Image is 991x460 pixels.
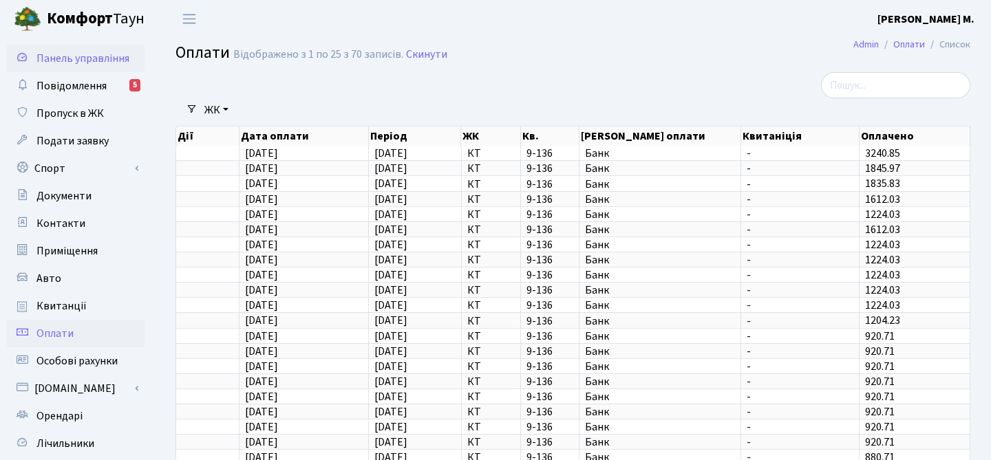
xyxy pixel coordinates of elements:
span: 9-136 [526,179,573,190]
span: [DATE] [245,207,278,222]
span: [DATE] [374,177,407,192]
span: [DATE] [245,389,278,404]
a: Приміщення [7,237,145,265]
span: 9-136 [526,437,573,448]
span: [DATE] [374,419,407,435]
a: [PERSON_NAME] М. [877,11,974,28]
span: - [747,406,853,417]
span: [DATE] [374,146,407,161]
th: Оплачено [860,127,970,146]
b: Комфорт [47,8,113,30]
span: 9-136 [526,406,573,417]
span: Банк [585,406,736,417]
span: 9-136 [526,391,573,402]
span: - [747,300,853,311]
span: [DATE] [374,404,407,419]
span: - [747,376,853,387]
span: [DATE] [245,283,278,298]
a: Повідомлення5 [7,72,145,100]
span: 9-136 [526,285,573,296]
span: [DATE] [374,359,407,374]
a: Авто [7,265,145,292]
span: [DATE] [374,389,407,404]
span: [DATE] [245,222,278,237]
span: Банк [585,270,736,281]
span: - [747,254,853,265]
span: Таун [47,8,145,31]
span: [DATE] [245,237,278,252]
span: Оплати [36,326,74,341]
span: - [747,285,853,296]
span: [DATE] [245,177,278,192]
span: Банк [585,209,736,220]
span: 1224.03 [865,252,900,267]
span: КТ [467,209,515,220]
span: [DATE] [374,207,407,222]
img: logo.png [14,6,41,33]
span: КТ [467,361,515,372]
span: Орендарі [36,408,83,424]
button: Переключити навігацію [172,8,206,30]
span: 1224.03 [865,237,900,252]
span: КТ [467,254,515,265]
a: Лічильники [7,430,145,457]
a: Спорт [7,155,145,182]
span: - [747,148,853,159]
span: КТ [467,300,515,311]
span: [DATE] [245,374,278,389]
span: 9-136 [526,346,573,357]
span: [DATE] [374,237,407,252]
span: 1224.03 [865,298,900,313]
span: КТ [467,316,515,327]
span: [DATE] [245,314,278,329]
a: Admin [853,37,879,52]
span: - [747,239,853,250]
span: - [747,163,853,174]
span: Особові рахунки [36,353,118,369]
span: 920.71 [865,435,895,450]
span: КТ [467,194,515,205]
span: Банк [585,361,736,372]
span: КТ [467,239,515,250]
span: 9-136 [526,421,573,432]
span: 920.71 [865,419,895,435]
span: 9-136 [526,239,573,250]
span: - [747,209,853,220]
span: 920.71 [865,374,895,389]
span: Банк [585,163,736,174]
span: КТ [467,270,515,281]
span: - [747,224,853,235]
span: 9-136 [526,163,573,174]
span: Контакти [36,216,85,231]
span: Банк [585,224,736,235]
span: 9-136 [526,331,573,342]
span: 9-136 [526,361,573,372]
span: КТ [467,406,515,417]
span: [DATE] [374,192,407,207]
th: Дії [176,127,239,146]
span: [DATE] [374,329,407,344]
span: КТ [467,346,515,357]
span: - [747,361,853,372]
span: 9-136 [526,209,573,220]
span: Банк [585,179,736,190]
span: Оплати [175,41,230,65]
span: 1224.03 [865,207,900,222]
span: 920.71 [865,359,895,374]
input: Пошук... [821,72,970,98]
span: Банк [585,376,736,387]
span: [DATE] [374,252,407,267]
th: Кв. [521,127,579,146]
div: 5 [129,79,140,91]
span: Банк [585,316,736,327]
span: 1612.03 [865,222,900,237]
span: [DATE] [374,435,407,450]
span: Банк [585,194,736,205]
span: Повідомлення [36,78,107,94]
span: КТ [467,376,515,387]
span: - [747,437,853,448]
th: Період [369,127,461,146]
span: 1612.03 [865,192,900,207]
span: Квитанції [36,298,87,314]
span: 1224.03 [865,283,900,298]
